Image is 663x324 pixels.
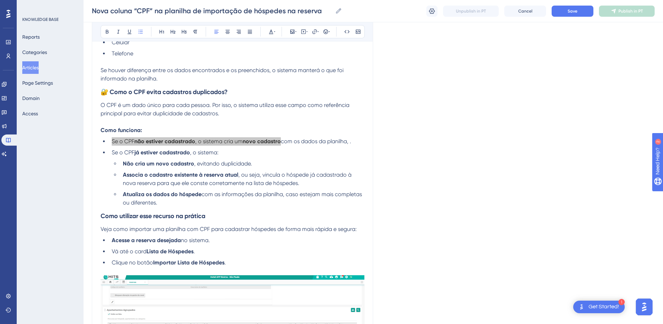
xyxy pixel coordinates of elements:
[112,149,134,156] span: Se o CPF
[101,67,345,82] span: Se houver diferença entre os dados encontrados e os preenchidos, o sistema manterá o que foi info...
[443,6,499,17] button: Unpublish in PT
[101,212,205,220] strong: Como utilizar esse recurso na prática
[134,149,190,156] strong: já estiver cadastrado
[243,138,281,145] strong: novo cadastro
[101,226,357,232] span: Veja como importar uma planilha com CPF para cadastrar hóspedes de forma mais rápida e segura:
[123,171,238,178] strong: Associa o cadastro existente à reserva atual
[573,301,625,313] div: Open Get Started! checklist, remaining modules: 1
[101,102,351,117] span: O CPF é um dado único para cada pessoa. Por isso, o sistema utiliza esse campo como referência pr...
[518,8,532,14] span: Cancel
[123,191,363,206] span: com as informações da planilha, caso estejam mais completas ou diferentes.
[112,39,129,46] span: Celular
[16,2,44,10] span: Need Help?
[504,6,546,17] button: Cancel
[22,107,38,120] button: Access
[123,191,202,198] strong: Atualiza os dados do hóspede
[112,50,133,57] span: Telefone
[224,259,226,266] span: .
[112,248,147,255] span: Vá até o card
[123,171,353,186] span: , ou seja, vincula o hóspede já cadastrado à nova reserva para que ele conste corretamente na lis...
[190,149,219,156] span: , o sistema:
[22,17,58,22] div: KNOWLEDGE BASE
[112,237,181,244] strong: Acesse a reserva desejada
[147,248,194,255] strong: Lista de Hóspedes
[194,160,252,167] span: , evitando duplicidade.
[22,46,47,59] button: Categories
[568,8,577,14] span: Save
[22,92,40,105] button: Domain
[634,296,655,317] iframe: UserGuiding AI Assistant Launcher
[22,77,53,89] button: Page Settings
[153,259,224,266] strong: Importar Lista de Hóspedes
[112,259,153,266] span: Clique no botão
[22,61,39,74] button: Articles
[92,6,332,16] input: Article Name
[112,138,134,145] span: Se o CPF
[194,248,195,255] span: .
[101,127,142,133] strong: Como funciona:
[134,138,195,145] strong: não estiver cadastrado
[195,138,243,145] span: , o sistema cria um
[48,3,50,9] div: 2
[22,31,40,43] button: Reports
[552,6,593,17] button: Save
[101,88,228,96] strong: 🔐 Como o CPF evita cadastros duplicados?
[618,8,643,14] span: Publish in PT
[618,299,625,305] div: 1
[577,303,586,311] img: launcher-image-alternative-text
[281,138,351,145] span: com os dados da planilha, .
[123,160,194,167] strong: Não cria um novo cadastro
[599,6,655,17] button: Publish in PT
[456,8,486,14] span: Unpublish in PT
[589,303,619,311] div: Get Started!
[181,237,210,244] span: no sistema.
